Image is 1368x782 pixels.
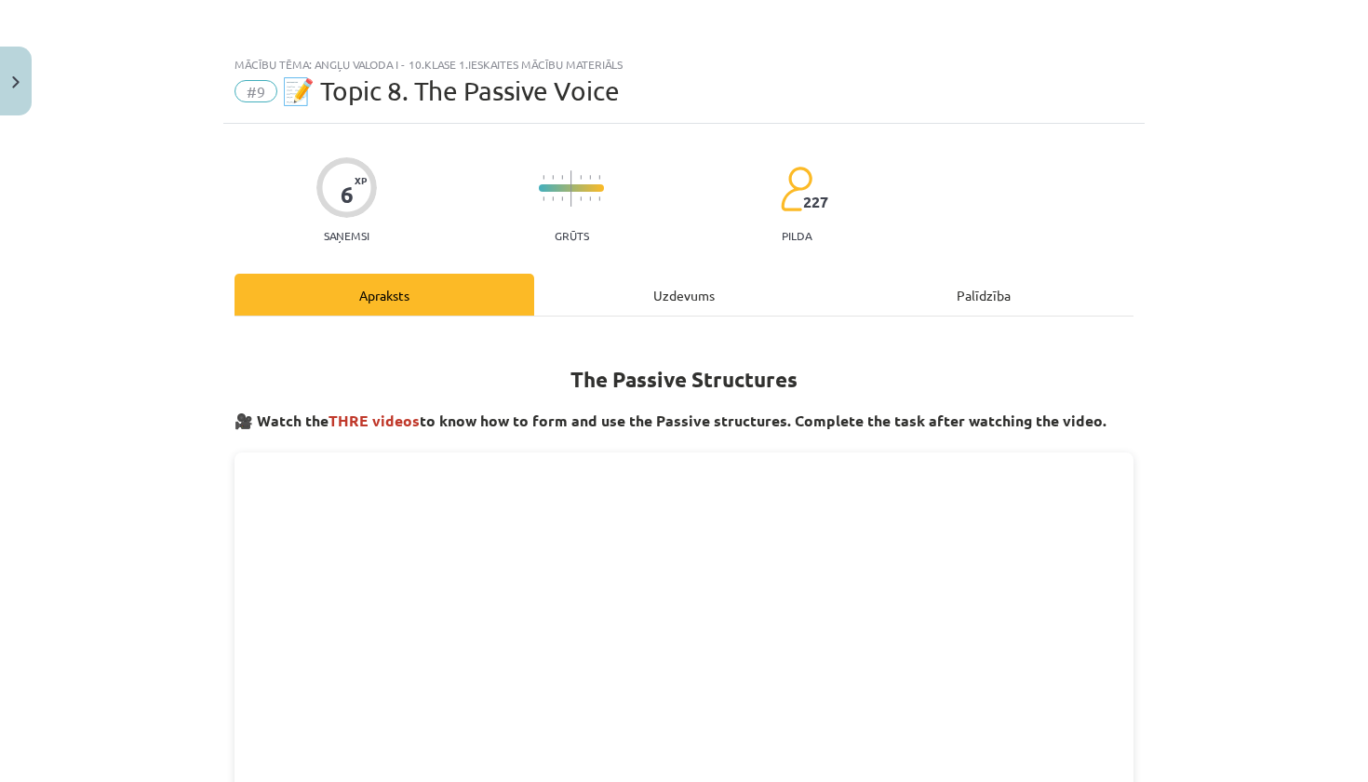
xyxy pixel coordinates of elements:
img: icon-short-line-57e1e144782c952c97e751825c79c345078a6d821885a25fce030b3d8c18986b.svg [543,175,544,180]
p: Saņemsi [316,229,377,242]
img: icon-short-line-57e1e144782c952c97e751825c79c345078a6d821885a25fce030b3d8c18986b.svg [561,175,563,180]
img: icon-short-line-57e1e144782c952c97e751825c79c345078a6d821885a25fce030b3d8c18986b.svg [543,196,544,201]
span: 227 [803,194,828,210]
div: Uzdevums [534,274,834,316]
span: XP [355,175,367,185]
img: icon-close-lesson-0947bae3869378f0d4975bcd49f059093ad1ed9edebbc8119c70593378902aed.svg [12,76,20,88]
p: Grūts [555,229,589,242]
span: 📝 Topic 8. The Passive Voice [282,75,620,106]
img: students-c634bb4e5e11cddfef0936a35e636f08e4e9abd3cc4e673bd6f9a4125e45ecb1.svg [780,166,812,212]
img: icon-short-line-57e1e144782c952c97e751825c79c345078a6d821885a25fce030b3d8c18986b.svg [580,196,582,201]
img: icon-short-line-57e1e144782c952c97e751825c79c345078a6d821885a25fce030b3d8c18986b.svg [589,196,591,201]
div: Mācību tēma: Angļu valoda i - 10.klase 1.ieskaites mācību materiāls [235,58,1133,71]
div: Palīdzība [834,274,1133,316]
img: icon-short-line-57e1e144782c952c97e751825c79c345078a6d821885a25fce030b3d8c18986b.svg [552,175,554,180]
div: 6 [341,182,354,208]
img: icon-short-line-57e1e144782c952c97e751825c79c345078a6d821885a25fce030b3d8c18986b.svg [598,175,600,180]
img: icon-short-line-57e1e144782c952c97e751825c79c345078a6d821885a25fce030b3d8c18986b.svg [552,196,554,201]
img: icon-short-line-57e1e144782c952c97e751825c79c345078a6d821885a25fce030b3d8c18986b.svg [561,196,563,201]
span: #9 [235,80,277,102]
span: THRE videos [329,411,420,430]
div: Apraksts [235,274,534,316]
img: icon-short-line-57e1e144782c952c97e751825c79c345078a6d821885a25fce030b3d8c18986b.svg [580,175,582,180]
p: pilda [782,229,811,242]
strong: 🎥 Watch the to know how to form and use the Passive structures. Complete the task after watching ... [235,411,1106,430]
img: icon-short-line-57e1e144782c952c97e751825c79c345078a6d821885a25fce030b3d8c18986b.svg [589,175,591,180]
strong: The Passive Structures [570,366,798,393]
img: icon-long-line-d9ea69661e0d244f92f715978eff75569469978d946b2353a9bb055b3ed8787d.svg [570,170,572,207]
img: icon-short-line-57e1e144782c952c97e751825c79c345078a6d821885a25fce030b3d8c18986b.svg [598,196,600,201]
